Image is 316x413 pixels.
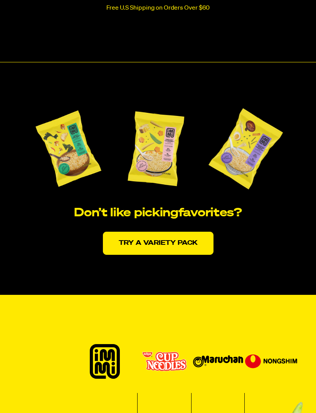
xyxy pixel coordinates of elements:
img: Nongshim [245,354,297,368]
img: immi [90,344,120,379]
h2: Don’t like picking favorites? [9,207,307,219]
img: immi Spicy Red Miso [30,102,106,195]
a: Try a variety pack [103,232,213,255]
p: Free U.S Shipping on Orders Over $60 [106,5,210,12]
img: Cup Noodles [142,351,187,371]
img: Maruchan [193,355,243,368]
img: immi Creamy Chicken [123,102,189,195]
img: immi Roasted Pork Tonkotsu [206,102,286,195]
